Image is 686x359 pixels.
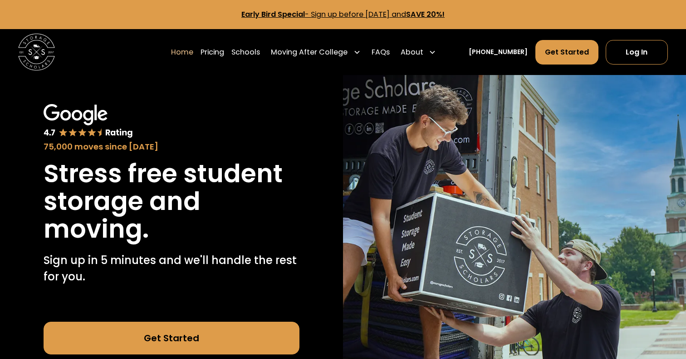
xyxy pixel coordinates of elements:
h1: Stress free student storage and moving. [44,160,299,243]
p: Sign up in 5 minutes and we'll handle the rest for you. [44,252,299,285]
div: About [397,40,440,65]
a: [PHONE_NUMBER] [469,47,528,57]
a: Early Bird Special- Sign up before [DATE] andSAVE 20%! [241,9,445,20]
a: Home [171,40,193,65]
div: Moving After College [267,40,364,65]
div: About [401,47,423,58]
img: Google 4.7 star rating [44,104,133,138]
a: home [18,34,55,70]
a: Log In [606,40,668,65]
a: FAQs [372,40,390,65]
a: Get Started [535,40,598,65]
img: Storage Scholars main logo [18,34,55,70]
strong: Early Bird Special [241,9,305,20]
div: 75,000 moves since [DATE] [44,140,299,153]
a: Schools [231,40,260,65]
a: Pricing [201,40,224,65]
a: Get Started [44,322,299,354]
strong: SAVE 20%! [406,9,445,20]
div: Moving After College [271,47,348,58]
